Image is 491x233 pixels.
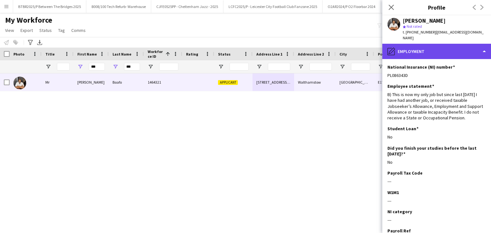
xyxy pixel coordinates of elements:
div: Boafo [109,73,144,91]
button: Open Filter Menu [256,64,262,70]
div: E17 5FF [374,73,412,91]
div: No [387,159,486,165]
h3: Profile [382,3,491,11]
h3: National Insurance (NI) number [387,64,455,70]
button: O2AR2025/P O2 Floor Bar FY26 [381,0,440,13]
span: Comms [71,27,86,33]
div: [PERSON_NAME] [74,73,109,91]
button: CJFE0525PP - Cheltenham Jazz - 2025 [151,0,223,13]
span: First Name [77,52,97,56]
span: Title [45,52,55,56]
img: Emmanuel Boafo [13,77,26,89]
button: Open Filter Menu [339,64,345,70]
a: Tag [56,26,67,34]
span: Applicant [218,80,238,85]
h3: Payroll Tax Code [387,170,423,176]
div: [PERSON_NAME] [403,18,446,24]
input: Address Line 1 Filter Input [268,63,290,71]
div: [GEOGRAPHIC_DATA] [336,73,374,91]
span: Rating [186,52,198,56]
span: Tag [58,27,65,33]
input: City Filter Input [351,63,370,71]
div: Employment [382,44,491,59]
span: Not rated [407,24,422,29]
div: --- [387,178,486,184]
input: Title Filter Input [57,63,70,71]
div: [STREET_ADDRESS][PERSON_NAME] [253,73,294,91]
a: Status [37,26,54,34]
input: Last Name Filter Input [124,63,140,71]
h3: Student Loan [387,126,418,132]
input: Status Filter Input [230,63,249,71]
button: LCFC2025/P - Leicester City Football Club Fanzone 2025 [223,0,323,13]
span: Workforce ID [148,49,163,59]
h3: W1M1 [387,190,399,195]
button: Open Filter Menu [45,64,51,70]
span: | [EMAIL_ADDRESS][DOMAIN_NAME] [403,30,484,40]
div: --- [387,217,486,223]
div: Mr [42,73,74,91]
app-action-btn: Export XLSX [36,39,43,46]
app-action-btn: Advanced filters [27,39,34,46]
button: Open Filter Menu [378,64,384,70]
span: View [5,27,14,33]
button: Open Filter Menu [298,64,304,70]
span: t. [PHONE_NUMBER] [403,30,436,34]
div: --- [387,198,486,204]
a: Comms [69,26,88,34]
h3: Employee statement [387,83,434,89]
h3: NI category [387,209,412,214]
button: O2AR2024/P O2 Floorbar 2024 [323,0,381,13]
button: Open Filter Menu [77,64,83,70]
span: Photo [13,52,24,56]
div: PL086343D [387,72,486,78]
button: Open Filter Menu [113,64,118,70]
input: First Name Filter Input [89,63,105,71]
a: Export [18,26,35,34]
input: Workforce ID Filter Input [159,63,178,71]
div: No [387,134,486,140]
span: Last Name [113,52,131,56]
span: My Workforce [5,15,52,25]
div: 1464321 [144,73,182,91]
h3: Did you finish your studies before the last [DATE]? [387,145,481,157]
span: City [339,52,347,56]
button: Open Filter Menu [148,64,153,70]
span: Status [218,52,230,56]
div: B) This is now my only job but since last [DATE] I have had another job, or received taxable Jobs... [387,92,486,121]
span: Status [39,27,52,33]
button: BTBR2025/P Between The Bridges 2025 [13,0,86,13]
input: Address Line 2 Filter Input [309,63,332,71]
span: Address Line 2 [298,52,324,56]
a: View [3,26,17,34]
div: Walthamstow [294,73,336,91]
span: Export [20,27,33,33]
span: Address Line 1 [256,52,282,56]
button: Open Filter Menu [218,64,224,70]
span: Post Code [378,52,396,56]
button: 8008/100 Tech Refurb- Warehouse [86,0,151,13]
